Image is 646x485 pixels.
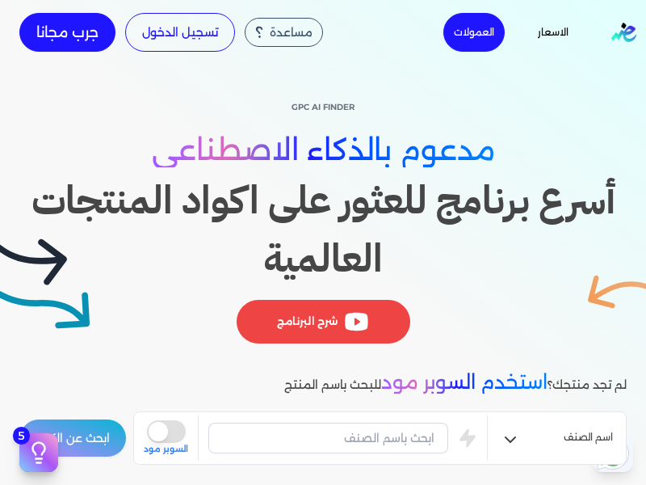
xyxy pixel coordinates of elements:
[514,22,592,43] a: الاسعار
[564,430,613,449] span: اسم الصنف
[125,13,235,52] a: تسجيل الدخول
[144,443,188,456] span: السوبر مود
[488,424,626,456] button: اسم الصنف
[152,132,495,167] span: مدعوم بالذكاء الاصطناعي
[381,370,547,394] span: استخدم السوبر مود
[19,419,127,458] button: ابحث عن الكود
[19,13,115,52] a: جرب مجانا
[236,300,409,344] div: شرح البرنامج
[13,427,30,445] span: 5
[284,372,627,396] p: لم تجد منتجك؟ للبحث باسم المنتج
[19,433,58,472] button: 5
[270,27,313,38] span: مساعدة
[19,97,627,118] p: GPC AI Finder
[611,23,636,42] img: logo
[443,13,505,52] a: العمولات
[245,18,323,47] div: مساعدة
[19,171,627,288] h1: أسرع برنامج للعثور على اكواد المنتجات العالمية
[208,423,448,453] input: ابحث باسم الصنف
